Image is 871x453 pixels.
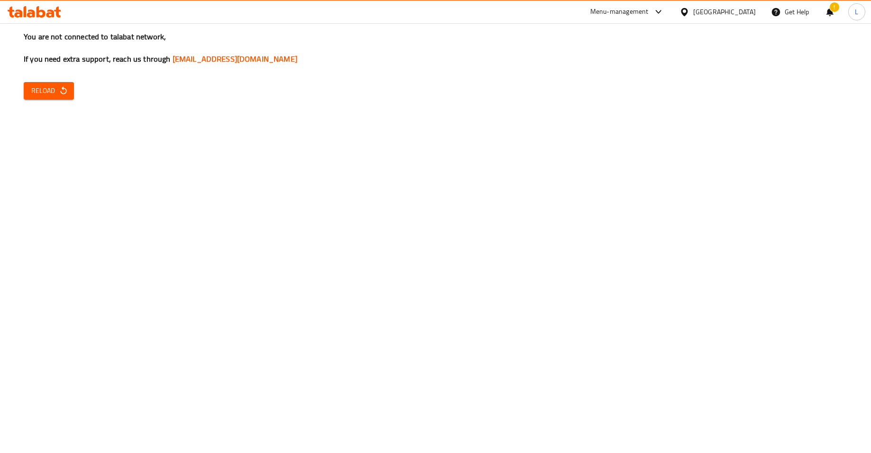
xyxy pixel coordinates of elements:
div: Menu-management [590,6,649,18]
a: [EMAIL_ADDRESS][DOMAIN_NAME] [173,52,297,66]
span: Reload [31,85,66,97]
div: [GEOGRAPHIC_DATA] [693,7,756,17]
button: Reload [24,82,74,100]
h3: You are not connected to talabat network, If you need extra support, reach us through [24,31,847,65]
span: L [855,7,858,17]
